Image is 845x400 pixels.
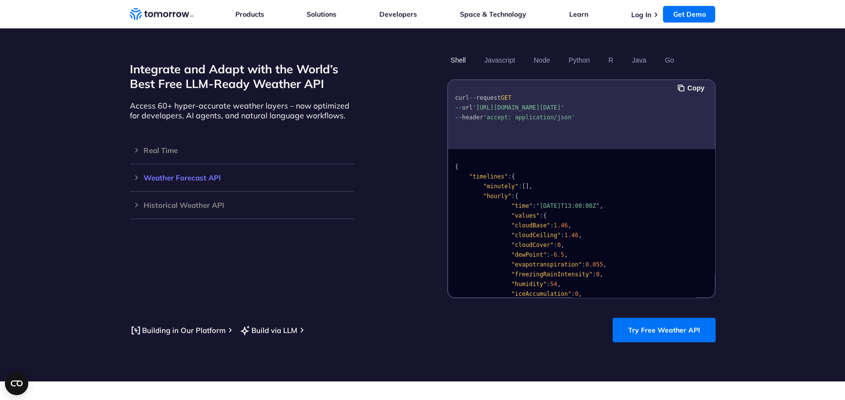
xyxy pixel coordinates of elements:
span: ] [525,183,529,190]
span: 0 [557,242,560,248]
span: curl [455,94,469,101]
span: 1.46 [564,232,578,239]
span: "[DATE]T13:00:00Z" [536,202,599,209]
span: , [564,251,568,258]
a: Log In [631,10,651,19]
span: - [550,251,554,258]
a: Space & Technology [460,10,526,19]
button: Shell [447,52,469,68]
a: Try Free Weather API [613,318,716,342]
a: Build via LLM [239,324,297,336]
span: url [462,104,473,111]
span: "time" [511,202,532,209]
span: "freezingRainIntensity" [511,271,592,278]
span: : [546,251,550,258]
span: , [578,232,581,239]
span: : [592,271,596,278]
span: : [582,261,585,268]
h3: Historical Weather API [130,201,354,209]
a: Products [235,10,264,19]
span: : [571,290,575,297]
a: Home link [130,7,193,22]
span: "humidity" [511,281,546,288]
span: : [539,212,543,219]
button: Copy [678,83,707,93]
span: request [476,94,501,101]
p: Access 60+ hyper-accurate weather layers – now optimized for developers, AI agents, and natural l... [130,101,354,120]
span: , [529,183,532,190]
span: { [511,173,515,180]
span: , [603,261,606,268]
button: Javascript [481,52,518,68]
button: Python [565,52,593,68]
span: : [508,173,511,180]
span: 0.055 [585,261,603,268]
span: , [557,281,560,288]
button: R [605,52,617,68]
h3: Real Time [130,147,354,154]
span: [ [522,183,525,190]
button: Go [661,52,677,68]
span: "cloudCover" [511,242,554,248]
span: : [550,222,554,229]
span: -- [455,114,462,121]
span: 1.46 [554,222,568,229]
span: 54 [550,281,557,288]
span: { [543,212,546,219]
span: "cloudCeiling" [511,232,560,239]
span: header [462,114,483,121]
span: "iceAccumulation" [511,290,571,297]
span: { [455,163,458,170]
span: : [511,193,515,200]
span: '[URL][DOMAIN_NAME][DATE]' [473,104,564,111]
a: Learn [569,10,588,19]
span: : [560,232,564,239]
button: Node [530,52,553,68]
span: 0 [596,271,599,278]
span: "values" [511,212,539,219]
h2: Integrate and Adapt with the World’s Best Free LLM-Ready Weather API [130,62,354,91]
span: "dewPoint" [511,251,546,258]
span: "minutely" [483,183,518,190]
button: Open CMP widget [5,372,28,395]
span: { [515,193,518,200]
span: 6.5 [554,251,564,258]
span: "hourly" [483,193,511,200]
h3: Weather Forecast API [130,174,354,181]
span: 0 [575,290,578,297]
button: Java [628,52,650,68]
a: Get Demo [663,6,715,22]
a: Building in Our Platform [130,324,226,336]
span: GET [500,94,511,101]
span: -- [469,94,475,101]
span: , [560,242,564,248]
span: , [599,202,603,209]
span: : [518,183,522,190]
span: 'accept: application/json' [483,114,575,121]
a: Developers [379,10,417,19]
span: : [546,281,550,288]
span: : [554,242,557,248]
a: Solutions [307,10,336,19]
span: "evapotranspiration" [511,261,582,268]
span: : [532,202,536,209]
span: , [599,271,603,278]
span: "timelines" [469,173,507,180]
span: , [568,222,571,229]
span: -- [455,104,462,111]
span: , [578,290,581,297]
span: "cloudBase" [511,222,550,229]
